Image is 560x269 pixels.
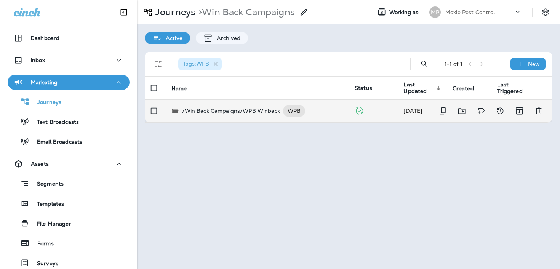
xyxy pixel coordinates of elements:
[283,107,305,115] span: WPB
[8,30,130,46] button: Dashboard
[355,85,372,91] span: Status
[8,114,130,130] button: Text Broadcasts
[31,161,49,167] p: Assets
[30,35,59,41] p: Dashboard
[429,6,441,18] div: MP
[8,94,130,110] button: Journeys
[162,35,182,41] p: Active
[29,221,71,228] p: File Manager
[8,53,130,68] button: Inbox
[30,99,61,106] p: Journeys
[497,82,522,94] span: Last Triggered
[29,201,64,208] p: Templates
[151,56,166,72] button: Filters
[29,181,64,188] p: Segments
[403,82,433,94] span: Last Updated
[8,175,130,192] button: Segments
[8,215,130,231] button: File Manager
[8,75,130,90] button: Marketing
[531,103,546,119] button: Delete
[417,56,432,72] button: Search Journeys
[454,103,470,119] button: Move to folder
[283,105,305,117] div: WPB
[30,240,54,248] p: Forms
[29,119,79,126] p: Text Broadcasts
[183,60,209,67] span: Tags : WPB
[152,6,195,18] p: Journeys
[178,58,222,70] div: Tags:WPB
[453,85,484,92] span: Created
[8,195,130,211] button: Templates
[403,107,422,114] span: Deanna Durrant
[195,6,295,18] p: Win Back Campaigns
[474,103,489,119] button: Add tags
[355,107,364,114] span: Published
[497,82,532,94] span: Last Triggered
[528,61,540,67] p: New
[29,260,58,267] p: Surveys
[8,133,130,149] button: Email Broadcasts
[445,61,462,67] div: 1 - 1 of 1
[445,9,495,15] p: Moxie Pest Control
[8,235,130,251] button: Forms
[31,79,58,85] p: Marketing
[113,5,134,20] button: Collapse Sidebar
[512,103,527,119] button: Archive
[539,5,552,19] button: Settings
[403,82,443,94] span: Last Updated
[493,103,508,119] button: View Changelog
[213,35,240,41] p: Archived
[435,103,450,119] button: Duplicate
[171,85,187,92] span: Name
[29,139,82,146] p: Email Broadcasts
[453,85,474,92] span: Created
[171,85,197,92] span: Name
[389,9,422,16] span: Working as:
[30,57,45,63] p: Inbox
[182,105,280,117] p: /Win Back Campaigns/WPB Winback
[8,156,130,171] button: Assets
